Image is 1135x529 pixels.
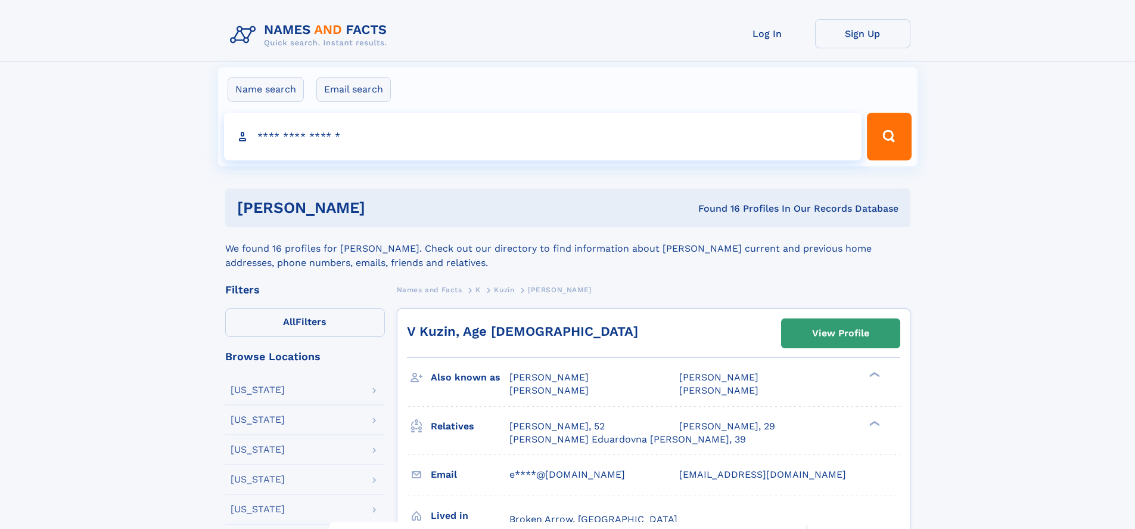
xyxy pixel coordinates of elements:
[494,286,514,294] span: Kuzin
[509,420,605,433] a: [PERSON_NAME], 52
[866,371,881,379] div: ❯
[431,506,509,526] h3: Lived in
[225,19,397,51] img: Logo Names and Facts
[231,385,285,395] div: [US_STATE]
[431,416,509,437] h3: Relatives
[679,372,758,383] span: [PERSON_NAME]
[475,286,481,294] span: K
[679,385,758,396] span: [PERSON_NAME]
[782,319,900,348] a: View Profile
[509,513,677,525] span: Broken Arrow, [GEOGRAPHIC_DATA]
[231,505,285,514] div: [US_STATE]
[531,202,898,215] div: Found 16 Profiles In Our Records Database
[237,200,532,215] h1: [PERSON_NAME]
[812,320,869,347] div: View Profile
[407,324,638,339] a: V Kuzin, Age [DEMOGRAPHIC_DATA]
[509,372,589,383] span: [PERSON_NAME]
[509,385,589,396] span: [PERSON_NAME]
[397,282,462,297] a: Names and Facts
[431,367,509,388] h3: Also known as
[679,469,846,480] span: [EMAIL_ADDRESS][DOMAIN_NAME]
[225,351,385,362] div: Browse Locations
[509,433,746,446] a: [PERSON_NAME] Eduardovna [PERSON_NAME], 39
[528,286,592,294] span: [PERSON_NAME]
[316,77,391,102] label: Email search
[866,419,881,427] div: ❯
[679,420,775,433] a: [PERSON_NAME], 29
[225,284,385,295] div: Filters
[224,113,862,160] input: search input
[475,282,481,297] a: K
[815,19,910,48] a: Sign Up
[431,465,509,485] h3: Email
[283,316,296,327] span: All
[720,19,815,48] a: Log In
[231,445,285,454] div: [US_STATE]
[225,227,910,270] div: We found 16 profiles for [PERSON_NAME]. Check out our directory to find information about [PERSON...
[867,113,911,160] button: Search Button
[228,77,304,102] label: Name search
[231,415,285,425] div: [US_STATE]
[231,475,285,484] div: [US_STATE]
[225,308,385,337] label: Filters
[494,282,514,297] a: Kuzin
